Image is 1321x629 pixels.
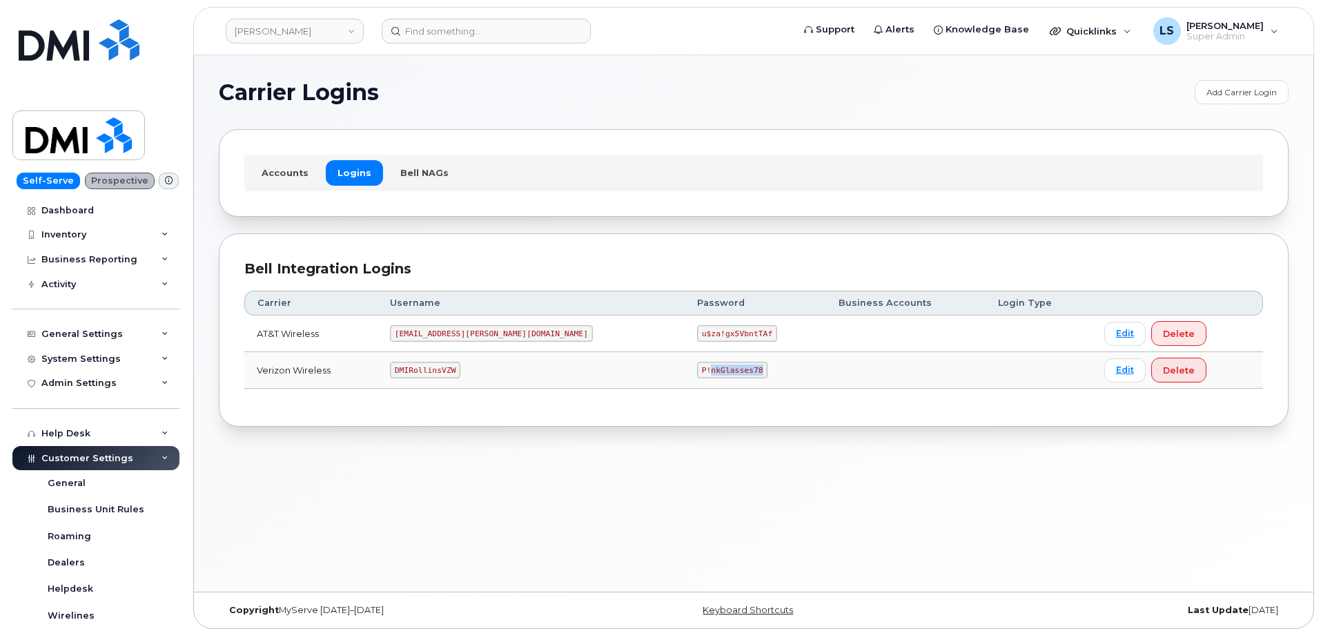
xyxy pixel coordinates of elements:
a: Keyboard Shortcuts [703,605,793,615]
th: Password [685,291,826,316]
button: Delete [1151,321,1206,346]
div: MyServe [DATE]–[DATE] [219,605,576,616]
th: Carrier [244,291,378,316]
a: Bell NAGs [389,160,460,185]
td: Verizon Wireless [244,352,378,389]
strong: Copyright [229,605,279,615]
a: Logins [326,160,383,185]
span: Delete [1163,364,1195,377]
a: Add Carrier Login [1195,80,1289,104]
th: Login Type [986,291,1092,316]
a: Edit [1104,358,1146,383]
strong: Last Update [1188,605,1249,615]
button: Delete [1151,358,1206,383]
code: [EMAIL_ADDRESS][PERSON_NAME][DOMAIN_NAME] [390,325,593,342]
span: Carrier Logins [219,82,379,103]
a: Edit [1104,322,1146,346]
code: DMIRollinsVZW [390,362,460,378]
div: Bell Integration Logins [244,259,1263,279]
div: [DATE] [932,605,1289,616]
th: Username [378,291,685,316]
td: AT&T Wireless [244,316,378,352]
th: Business Accounts [826,291,986,316]
code: P!nkGlasses78 [697,362,767,378]
a: Accounts [250,160,320,185]
code: u$za!gx5VbntTAf [697,325,777,342]
span: Delete [1163,327,1195,340]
